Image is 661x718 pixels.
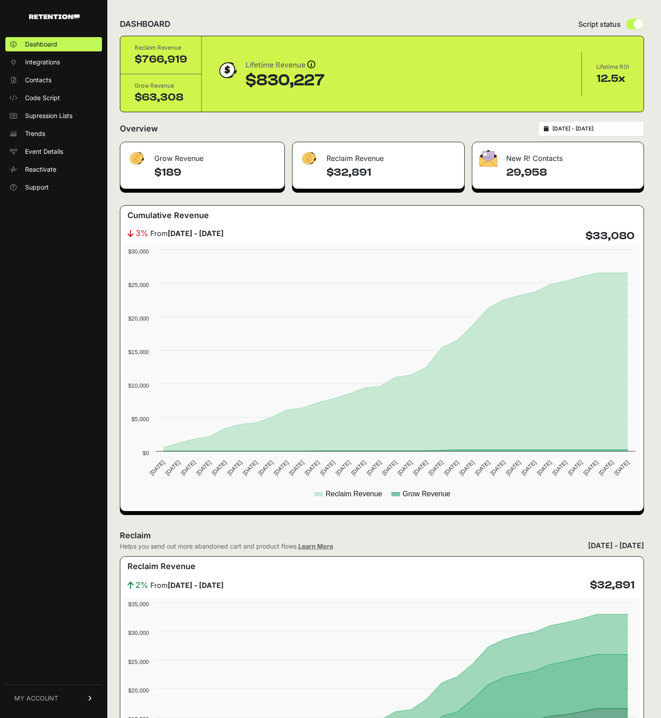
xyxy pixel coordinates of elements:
a: Code Script [5,91,102,105]
div: $766,919 [135,52,187,67]
text: $20,000 [128,315,149,322]
text: [DATE] [474,459,491,477]
text: [DATE] [443,459,460,477]
text: [DATE] [504,459,522,477]
text: $30,000 [128,248,149,255]
span: Code Script [25,93,60,102]
img: fa-envelope-19ae18322b30453b285274b1b8af3d052b27d846a4fbe8435d1a52b978f639a2.png [479,150,497,167]
h2: Reclaim [120,529,333,542]
text: [DATE] [458,459,475,477]
span: 2% [136,579,148,591]
img: Retention.com [29,14,80,19]
text: $10,000 [128,382,149,389]
h4: $33,080 [585,229,635,243]
div: Grow Revenue [135,81,187,90]
text: $20,000 [128,687,149,694]
a: Learn More [298,542,333,550]
text: [DATE] [381,459,398,477]
text: [DATE] [427,459,445,477]
span: Trends [25,129,45,138]
text: [DATE] [412,459,429,477]
text: [DATE] [164,459,182,477]
text: [DATE] [195,459,212,477]
div: Reclaim Revenue [292,142,465,169]
span: Event Details [25,147,63,156]
h4: 29,958 [506,165,636,180]
span: Reactivate [25,165,56,174]
text: [DATE] [148,459,166,477]
text: [DATE] [613,459,630,477]
h4: $32,891 [590,578,635,592]
text: [DATE] [211,459,228,477]
text: Grow Revenue [403,490,450,498]
a: Reactivate [5,162,102,177]
span: Contacts [25,76,51,84]
span: Support [25,183,49,192]
div: [DATE] - [DATE] [588,540,644,551]
a: MY ACCOUNT [5,684,102,712]
text: [DATE] [334,459,352,477]
h2: DASHBOARD [120,18,170,30]
div: Grow Revenue [120,142,284,169]
text: $25,000 [128,282,149,288]
span: Supression Lists [25,111,72,120]
text: [DATE] [319,459,336,477]
div: New R! Contacts [472,142,644,169]
span: 3% [136,227,148,240]
text: [DATE] [597,459,615,477]
text: [DATE] [288,459,305,477]
div: 12.5x [596,72,629,86]
h4: $189 [154,165,277,180]
text: [DATE] [242,459,259,477]
strong: [DATE] - [DATE] [168,229,224,238]
text: [DATE] [226,459,243,477]
div: Helps you send out more abandoned cart and product flows. [120,542,333,551]
a: Dashboard [5,37,102,51]
span: Script status [578,19,621,30]
text: $30,000 [128,629,149,636]
text: $5,000 [131,416,149,422]
text: [DATE] [489,459,507,477]
text: [DATE] [535,459,553,477]
img: fa-dollar-13500eef13a19c4ab2b9ed9ad552e47b0d9fc28b02b83b90ba0e00f96d6372e9.png [127,150,145,167]
text: [DATE] [303,459,321,477]
h3: Reclaim Revenue [127,560,195,573]
h4: $32,891 [326,165,458,180]
span: From [150,580,224,591]
text: [DATE] [520,459,538,477]
text: $25,000 [128,659,149,665]
a: Trends [5,127,102,141]
text: [DATE] [350,459,367,477]
text: $15,000 [128,349,149,355]
span: Dashboard [25,40,57,49]
a: Event Details [5,144,102,159]
div: Reclaim Revenue [135,43,187,52]
a: Contacts [5,73,102,87]
img: fa-dollar-13500eef13a19c4ab2b9ed9ad552e47b0d9fc28b02b83b90ba0e00f96d6372e9.png [300,150,318,167]
a: Support [5,180,102,194]
a: Integrations [5,55,102,69]
text: $0 [143,450,149,456]
text: [DATE] [365,459,383,477]
text: [DATE] [257,459,274,477]
div: Lifetime Revenue [246,59,325,72]
strong: [DATE] - [DATE] [168,581,224,590]
text: [DATE] [551,459,568,477]
span: MY ACCOUNT [14,694,58,703]
h2: Overview [120,122,158,135]
div: Lifetime ROI [596,63,629,72]
span: Integrations [25,58,60,67]
text: [DATE] [396,459,414,477]
text: [DATE] [272,459,290,477]
h3: Cumulative Revenue [127,209,209,222]
text: $35,000 [128,601,149,608]
div: $63,308 [135,90,187,105]
text: Reclaim Revenue [326,490,382,498]
span: From [150,228,224,239]
a: Supression Lists [5,109,102,123]
text: [DATE] [179,459,197,477]
div: $830,227 [246,72,325,89]
text: [DATE] [582,459,599,477]
text: [DATE] [567,459,584,477]
img: dollar-coin-05c43ed7efb7bc0c12610022525b4bbbb207c7efeef5aecc26f025e68dcafac9.png [216,59,238,81]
